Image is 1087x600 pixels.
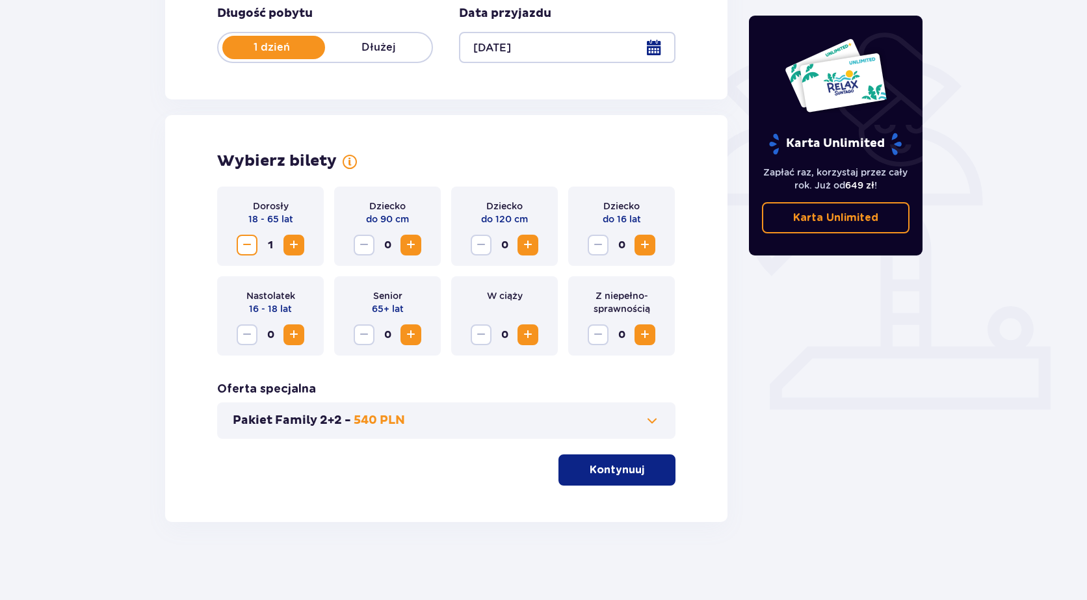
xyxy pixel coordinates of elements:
p: do 16 lat [603,213,641,226]
button: Zmniejsz [471,324,491,345]
p: Dłużej [325,40,432,55]
span: 0 [377,324,398,345]
p: W ciąży [487,289,523,302]
p: Karta Unlimited [793,211,878,225]
p: Długość pobytu [217,6,313,21]
button: Zmniejsz [588,324,609,345]
p: do 120 cm [481,213,528,226]
button: Zmniejsz [354,324,374,345]
p: Data przyjazdu [459,6,551,21]
button: Kontynuuj [558,454,675,486]
button: Zwiększ [517,235,538,255]
p: Nastolatek [246,289,295,302]
button: Zwiększ [635,324,655,345]
p: 18 - 65 lat [248,213,293,226]
h3: Oferta specjalna [217,382,316,397]
span: 1 [260,235,281,255]
button: Zwiększ [283,324,304,345]
span: 0 [260,324,281,345]
p: Karta Unlimited [768,133,903,155]
img: Dwie karty całoroczne do Suntago z napisem 'UNLIMITED RELAX', na białym tle z tropikalnymi liśćmi... [784,38,887,113]
button: Zwiększ [635,235,655,255]
button: Zmniejsz [471,235,491,255]
p: 540 PLN [354,413,405,428]
span: 0 [611,324,632,345]
p: Dziecko [486,200,523,213]
p: 1 dzień [218,40,325,55]
p: Senior [373,289,402,302]
p: Zapłać raz, korzystaj przez cały rok. Już od ! [762,166,910,192]
p: Z niepełno­sprawnością [579,289,664,315]
button: Zwiększ [400,235,421,255]
button: Zmniejsz [237,324,257,345]
p: do 90 cm [366,213,409,226]
p: 16 - 18 lat [249,302,292,315]
span: 0 [611,235,632,255]
button: Zwiększ [283,235,304,255]
p: Dziecko [603,200,640,213]
p: 65+ lat [372,302,404,315]
span: 0 [494,235,515,255]
p: Kontynuuj [590,463,644,477]
button: Zwiększ [517,324,538,345]
span: 0 [494,324,515,345]
p: Dorosły [253,200,289,213]
span: 0 [377,235,398,255]
p: Pakiet Family 2+2 - [233,413,351,428]
p: Dziecko [369,200,406,213]
span: 649 zł [845,180,874,190]
a: Karta Unlimited [762,202,910,233]
button: Zmniejsz [354,235,374,255]
button: Pakiet Family 2+2 -540 PLN [233,413,660,428]
button: Zmniejsz [237,235,257,255]
h2: Wybierz bilety [217,151,337,171]
button: Zwiększ [400,324,421,345]
button: Zmniejsz [588,235,609,255]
